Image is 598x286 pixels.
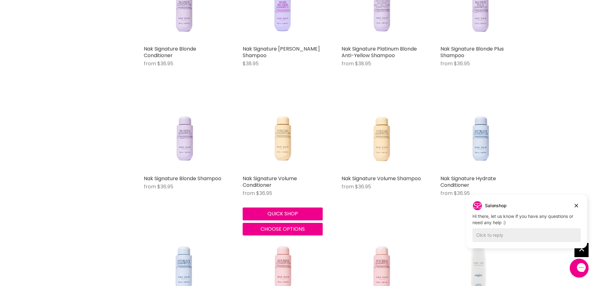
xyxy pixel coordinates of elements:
span: Choose options [261,225,305,233]
span: $36.95 [355,183,371,190]
img: Nak Signature Hydrate Conditioner [448,92,512,172]
span: $36.95 [157,183,173,190]
span: from [342,183,354,190]
span: from [440,190,453,197]
a: Nak Signature [PERSON_NAME] Shampoo [243,45,320,59]
a: Nak Signature Platinum Blonde Anti-Yellow Shampoo [342,45,417,59]
button: Choose options [243,223,323,235]
a: Nak Signature Blonde Shampoo [144,175,221,182]
a: Nak Signature Blonde Conditioner [144,45,196,59]
span: $36.95 [157,60,173,67]
a: Nak Signature Blonde Shampoo [144,92,224,172]
button: Quick shop [243,208,323,220]
iframe: Gorgias live chat messenger [567,256,592,280]
span: $38.95 [355,60,371,67]
a: Nak Signature Volume Shampoo [342,92,422,172]
span: from [243,190,255,197]
span: $36.95 [454,60,470,67]
a: Nak Signature Volume Conditioner [243,92,323,172]
img: Nak Signature Volume Conditioner [251,92,315,172]
a: Nak Signature Volume Conditioner [243,175,297,189]
span: $38.95 [243,60,259,67]
a: Nak Signature Hydrate Conditioner [440,175,496,189]
img: Nak Signature Volume Shampoo [349,92,413,172]
iframe: Gorgias live chat campaigns [461,193,592,258]
span: from [440,60,453,67]
span: $36.95 [454,190,470,197]
a: Nak Signature Volume Shampoo [342,175,421,182]
span: from [144,60,156,67]
span: from [144,183,156,190]
img: Nak Signature Blonde Shampoo [152,92,216,172]
span: from [342,60,354,67]
a: Nak Signature Hydrate Conditioner [440,92,520,172]
span: $36.95 [256,190,272,197]
a: Nak Signature Blonde Plus Shampoo [440,45,504,59]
